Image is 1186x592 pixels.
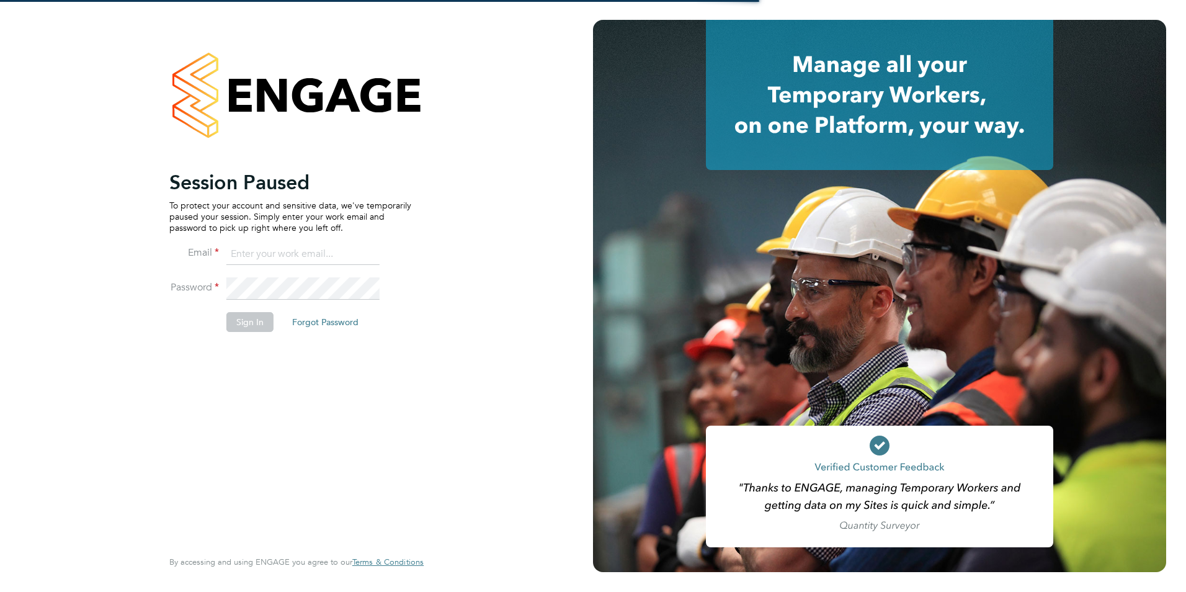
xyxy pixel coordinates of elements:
label: Email [169,246,219,259]
span: Terms & Conditions [352,557,424,567]
h2: Session Paused [169,170,411,195]
button: Sign In [226,312,274,332]
label: Password [169,281,219,294]
button: Forgot Password [282,312,368,332]
a: Terms & Conditions [352,557,424,567]
input: Enter your work email... [226,243,380,266]
span: By accessing and using ENGAGE you agree to our [169,557,424,567]
p: To protect your account and sensitive data, we've temporarily paused your session. Simply enter y... [169,200,411,234]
